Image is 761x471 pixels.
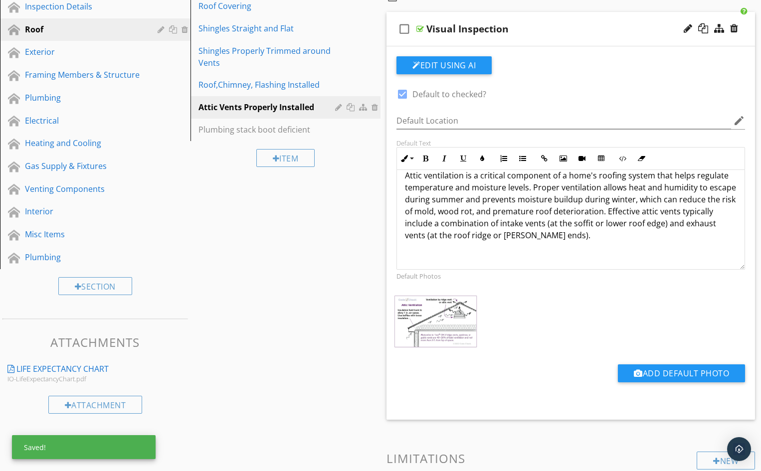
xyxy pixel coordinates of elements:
[396,56,492,74] button: Edit Using AI
[396,17,412,41] i: check_box_outline_blank
[25,205,143,217] div: Interior
[12,435,156,459] div: Saved!
[198,22,339,34] div: Shingles Straight and Flat
[554,149,572,168] button: Insert Image (Ctrl+P)
[396,272,441,281] label: Default Photos
[396,113,731,129] input: Default Location
[397,149,416,168] button: Inline Style
[58,277,132,295] div: Section
[198,79,339,91] div: Roof,Chimney, Flashing Installed
[256,149,315,167] div: Item
[16,363,109,375] div: Life Expectancy Chart
[473,149,492,168] button: Colors
[405,169,737,241] p: Attic ventilation is a critical component of a home's roofing system that helps regulate temperat...
[632,149,651,168] button: Clear Formatting
[396,139,745,147] div: Default Text
[198,101,339,113] div: Attic Vents Properly Installed
[48,396,143,414] div: Attachment
[25,183,143,195] div: Venting Components
[613,149,632,168] button: Code View
[386,452,755,465] h3: Limitations
[25,115,143,127] div: Electrical
[412,89,486,99] label: Default to checked?
[591,149,610,168] button: Insert Table
[7,375,148,383] div: IO-LifeExpectancyChart.pdf
[198,45,339,69] div: Shingles Properly Trimmed around Vents
[25,228,143,240] div: Misc Items
[25,251,143,263] div: Plumbing
[25,46,143,58] div: Exterior
[535,149,554,168] button: Insert Link (Ctrl+K)
[25,137,143,149] div: Heating and Cooling
[513,149,532,168] button: Unordered List
[454,149,473,168] button: Underline (Ctrl+U)
[25,69,143,81] div: Framing Members & Structure
[697,452,755,470] div: New
[727,437,751,461] div: Open Intercom Messenger
[25,23,143,35] div: Roof
[618,364,745,382] button: Add Default Photo
[572,149,591,168] button: Insert Video
[2,358,190,388] a: Life Expectancy Chart IO-LifeExpectancyChart.pdf
[426,23,509,35] div: Visual Inspection
[25,160,143,172] div: Gas Supply & Fixtures
[416,149,435,168] button: Bold (Ctrl+B)
[198,124,339,136] div: Plumbing stack boot deficient
[733,115,745,127] i: edit
[25,0,143,12] div: Inspection Details
[494,149,513,168] button: Ordered List
[393,294,478,349] img: b079_attic_ventilation_.jpg
[25,92,143,104] div: Plumbing
[435,149,454,168] button: Italic (Ctrl+I)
